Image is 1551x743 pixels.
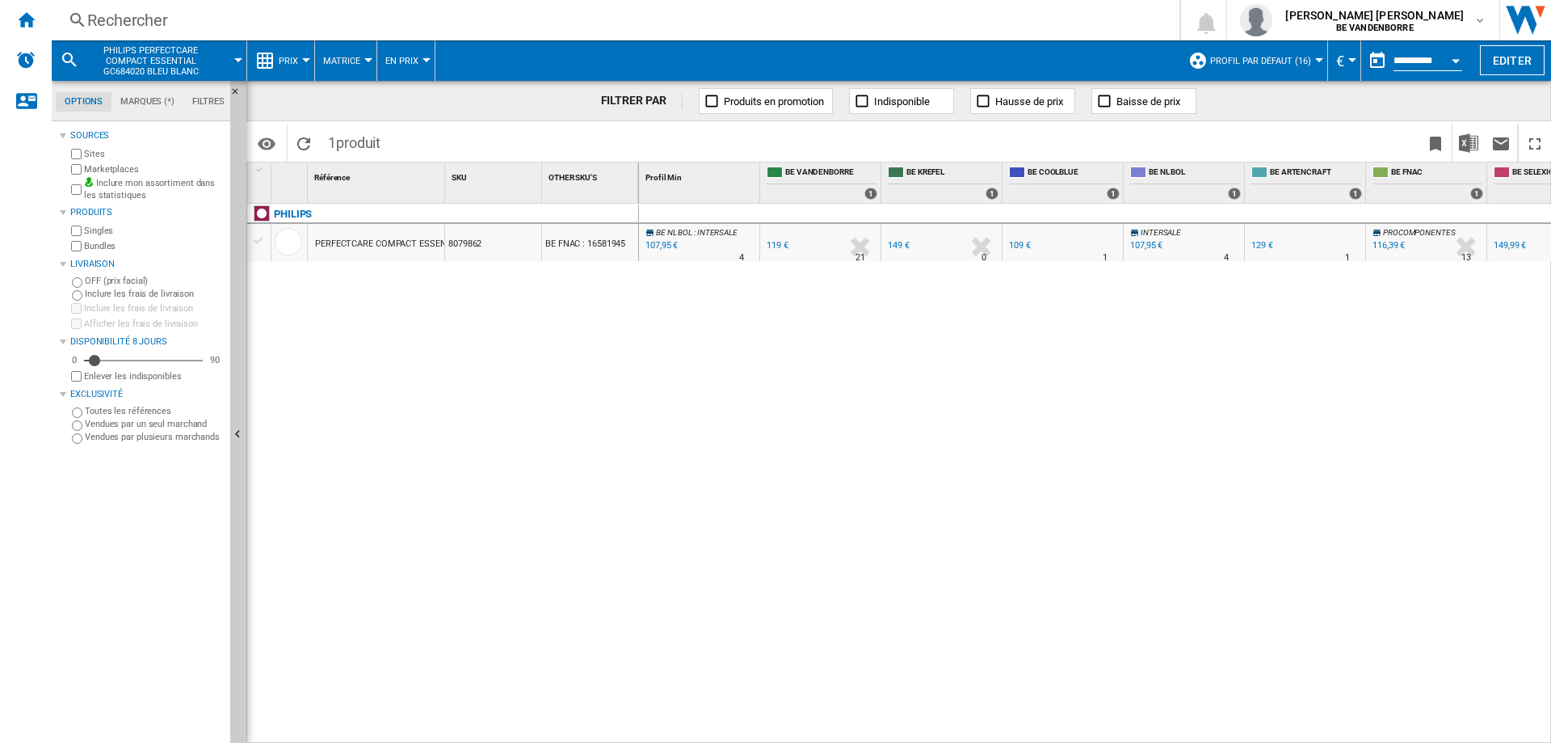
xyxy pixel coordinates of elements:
div: 149,99 € [1494,240,1526,251]
label: Afficher les frais de livraison [84,318,224,330]
div: Profil Min Sort None [642,163,759,188]
input: Singles [71,226,82,236]
img: profile.jpg [1240,4,1272,36]
span: Profil par défaut (16) [1210,56,1311,66]
button: Prix [279,40,306,81]
label: Enlever les indisponibles [84,370,224,382]
span: SKU [452,173,467,182]
span: Matrice [323,56,360,66]
div: 8079862 [445,224,541,261]
span: PROCOMPONENTES [1383,228,1456,237]
label: Singles [84,225,224,237]
input: Bundles [71,241,82,251]
div: BE FNAC : 16581945 [542,224,638,261]
button: Baisse de prix [1091,88,1196,114]
span: produit [336,134,380,151]
input: Afficher les frais de livraison [71,371,82,382]
div: Délai de livraison : 4 jours [739,250,744,266]
div: 107,95 € [1128,238,1162,254]
div: BE ARTENCRAFT 1 offers sold by BE ARTENCRAFT [1248,163,1365,203]
div: Rechercher [87,9,1137,32]
span: OTHER SKU'S [549,173,597,182]
button: € [1336,40,1352,81]
label: Vendues par plusieurs marchands [85,431,224,443]
span: Produits en promotion [724,95,824,108]
div: Délai de livraison : 21 jours [855,250,865,266]
span: Baisse de prix [1116,95,1180,108]
md-slider: Disponibilité [84,353,203,369]
button: Options [250,129,283,158]
div: Référence Sort None [311,163,444,188]
span: BE NL BOL [656,228,692,237]
span: BE COOLBLUE [1028,167,1120,180]
span: [PERSON_NAME] [PERSON_NAME] [1285,7,1464,23]
button: Editer [1480,45,1545,75]
div: Cliquez pour filtrer sur cette marque [274,205,312,224]
input: Inclure les frais de livraison [71,303,82,314]
span: Prix [279,56,298,66]
input: Marketplaces [71,164,82,175]
div: PHILIPS PERFECTCARE COMPACT ESSENTIAL GC684020 BLEU BLANC [60,40,238,81]
div: BE NL BOL 1 offers sold by BE NL BOL [1127,163,1244,203]
div: 107,95 € [1130,240,1162,251]
button: Hausse de prix [970,88,1075,114]
div: 116,39 € [1370,238,1405,254]
md-tab-item: Options [56,92,111,112]
div: Exclusivité [70,388,224,401]
div: BE FNAC 1 offers sold by BE FNAC [1369,163,1486,203]
img: mysite-bg-18x18.png [84,177,94,187]
span: BE VANDENBORRE [785,167,877,180]
div: BE COOLBLUE 1 offers sold by BE COOLBLUE [1006,163,1123,203]
div: BE VANDENBORRE 1 offers sold by BE VANDENBORRE [763,163,881,203]
span: 1 [320,124,389,158]
span: BE KREFEL [906,167,998,180]
div: Délai de livraison : 13 jours [1461,250,1471,266]
div: Sort None [275,163,307,188]
img: alerts-logo.svg [16,50,36,70]
span: En Prix [385,56,418,66]
div: 149,99 € [1491,238,1526,254]
button: Recharger [288,124,320,162]
input: Inclure les frais de livraison [72,290,82,301]
button: Produits en promotion [699,88,833,114]
span: PHILIPS PERFECTCARE COMPACT ESSENTIAL GC684020 BLEU BLANC [86,45,216,77]
div: FILTRER PAR [601,93,683,109]
div: Produits [70,206,224,219]
div: 1 offers sold by BE FNAC [1470,188,1483,200]
div: PERFECTCARE COMPACT ESSENTIAL GC684020 BLEU BLANC [315,226,561,263]
label: Inclure mon assortiment dans les statistiques [84,177,224,202]
div: 109 € [1007,238,1031,254]
label: Marketplaces [84,163,224,175]
button: Plein écran [1519,124,1551,162]
span: BE FNAC [1391,167,1483,180]
label: OFF (prix facial) [85,275,224,287]
div: 1 offers sold by BE ARTENCRAFT [1349,188,1362,200]
div: 90 [206,354,224,366]
button: PHILIPS PERFECTCARE COMPACT ESSENTIAL GC684020 BLEU BLANC [86,40,232,81]
label: Inclure les frais de livraison [85,288,224,300]
div: 119 € [767,240,788,251]
div: 129 € [1251,240,1273,251]
button: En Prix [385,40,427,81]
div: 1 offers sold by BE NL BOL [1228,188,1241,200]
span: € [1336,53,1344,70]
div: Profil par défaut (16) [1188,40,1319,81]
input: Vendues par plusieurs marchands [72,433,82,444]
div: Délai de livraison : 1 jour [1103,250,1108,266]
div: 1 offers sold by BE COOLBLUE [1107,188,1120,200]
button: md-calendar [1361,44,1393,77]
div: Sources [70,129,224,142]
span: : INTERSALE [694,228,738,237]
div: Sort None [448,163,541,188]
span: INTERSALE [1141,228,1181,237]
div: Disponibilité 8 Jours [70,336,224,348]
div: Mise à jour : dimanche 17 août 2025 05:15 [643,238,678,254]
div: Délai de livraison : 1 jour [1345,250,1350,266]
div: BE KREFEL 1 offers sold by BE KREFEL [885,163,1002,203]
input: Sites [71,149,82,159]
span: Profil Min [645,173,682,182]
label: Vendues par un seul marchand [85,418,224,430]
div: Délai de livraison : 4 jours [1224,250,1229,266]
div: 1 offers sold by BE KREFEL [986,188,998,200]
